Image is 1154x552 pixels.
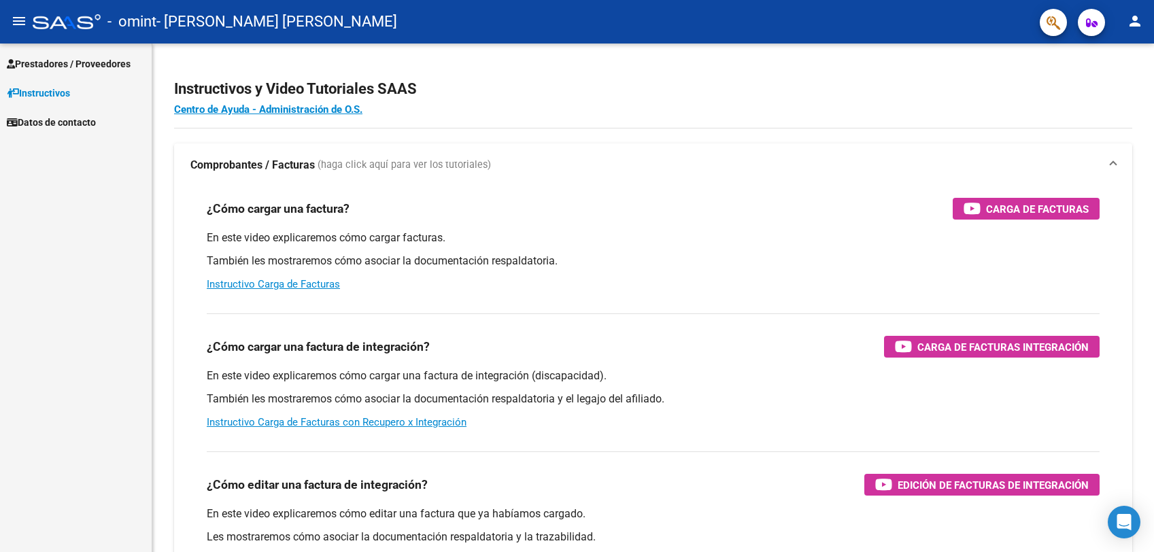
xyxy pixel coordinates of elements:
p: También les mostraremos cómo asociar la documentación respaldatoria y el legajo del afiliado. [207,392,1100,407]
span: Carga de Facturas Integración [917,339,1089,356]
p: En este video explicaremos cómo cargar facturas. [207,230,1100,245]
a: Centro de Ayuda - Administración de O.S. [174,103,362,116]
div: Open Intercom Messenger [1108,506,1140,538]
span: Carga de Facturas [986,201,1089,218]
button: Edición de Facturas de integración [864,474,1100,496]
span: Edición de Facturas de integración [898,477,1089,494]
button: Carga de Facturas Integración [884,336,1100,358]
span: Prestadores / Proveedores [7,56,131,71]
p: En este video explicaremos cómo editar una factura que ya habíamos cargado. [207,506,1100,521]
p: También les mostraremos cómo asociar la documentación respaldatoria. [207,254,1100,269]
p: En este video explicaremos cómo cargar una factura de integración (discapacidad). [207,368,1100,383]
mat-icon: menu [11,13,27,29]
mat-expansion-panel-header: Comprobantes / Facturas (haga click aquí para ver los tutoriales) [174,143,1132,187]
span: Instructivos [7,86,70,101]
h2: Instructivos y Video Tutoriales SAAS [174,76,1132,102]
p: Les mostraremos cómo asociar la documentación respaldatoria y la trazabilidad. [207,530,1100,545]
h3: ¿Cómo editar una factura de integración? [207,475,428,494]
a: Instructivo Carga de Facturas [207,278,340,290]
span: - [PERSON_NAME] [PERSON_NAME] [156,7,397,37]
a: Instructivo Carga de Facturas con Recupero x Integración [207,416,466,428]
button: Carga de Facturas [953,198,1100,220]
mat-icon: person [1127,13,1143,29]
h3: ¿Cómo cargar una factura? [207,199,350,218]
strong: Comprobantes / Facturas [190,158,315,173]
h3: ¿Cómo cargar una factura de integración? [207,337,430,356]
span: Datos de contacto [7,115,96,130]
span: - omint [107,7,156,37]
span: (haga click aquí para ver los tutoriales) [318,158,491,173]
